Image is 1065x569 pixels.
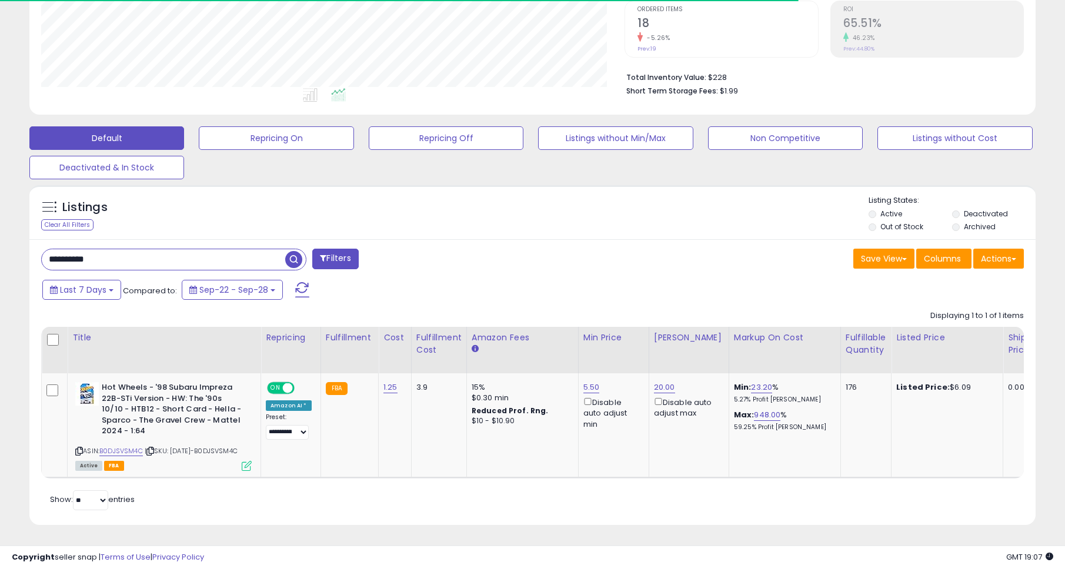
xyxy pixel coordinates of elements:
button: Listings without Min/Max [538,126,693,150]
div: % [734,410,832,431]
div: Disable auto adjust max [654,396,720,419]
button: Non Competitive [708,126,863,150]
span: Last 7 Days [60,284,106,296]
button: Save View [853,249,914,269]
b: Total Inventory Value: [626,72,706,82]
div: 0.00 [1008,382,1027,393]
b: Listed Price: [896,381,950,393]
button: Columns [916,249,971,269]
div: Ship Price [1008,332,1031,356]
div: seller snap | | [12,552,204,563]
strong: Copyright [12,551,55,563]
div: Title [72,332,256,344]
div: Listed Price [896,332,998,344]
label: Out of Stock [880,222,923,232]
div: Repricing [266,332,316,344]
a: 20.00 [654,381,675,393]
b: Min: [734,381,752,393]
button: Sep-22 - Sep-28 [182,280,283,300]
span: All listings currently available for purchase on Amazon [75,461,102,471]
div: 15% [472,382,569,393]
button: Filters [312,249,358,269]
label: Active [880,209,902,219]
small: Amazon Fees. [472,344,479,354]
div: [PERSON_NAME] [654,332,724,344]
div: Fulfillment Cost [416,332,462,356]
h2: 65.51% [843,16,1023,32]
b: Reduced Prof. Rng. [472,406,549,416]
button: Repricing Off [369,126,523,150]
div: Amazon AI * [266,400,312,411]
a: B0DJSVSM4C [99,446,143,456]
div: 176 [846,382,882,393]
b: Max: [734,409,754,420]
small: -5.26% [643,34,670,42]
div: Min Price [583,332,644,344]
div: % [734,382,832,404]
a: Terms of Use [101,551,151,563]
a: 1.25 [383,381,398,393]
span: Sep-22 - Sep-28 [199,284,268,296]
button: Listings without Cost [877,126,1032,150]
button: Repricing On [199,126,353,150]
span: FBA [104,461,124,471]
small: 46.23% [849,34,875,42]
button: Actions [973,249,1024,269]
div: ASIN: [75,382,252,469]
span: | SKU: [DATE]-B0DJSVSM4C [145,446,238,456]
span: Ordered Items [637,6,817,13]
span: Compared to: [123,285,177,296]
b: Short Term Storage Fees: [626,86,718,96]
h5: Listings [62,199,108,216]
b: Hot Wheels - '98 Subaru Impreza 22B-STi Version - HW: The '90s 10/10 - HTB12 - Short Card - Hella... [102,382,245,440]
span: 2025-10-6 19:07 GMT [1006,551,1053,563]
th: The percentage added to the cost of goods (COGS) that forms the calculator for Min & Max prices. [729,327,840,373]
div: Disable auto adjust min [583,396,640,430]
div: Fulfillment [326,332,373,344]
div: Displaying 1 to 1 of 1 items [930,310,1024,322]
div: $6.09 [896,382,994,393]
div: Preset: [266,413,312,440]
img: 41-9q1k0z6L._SL40_.jpg [75,382,99,406]
span: Columns [924,253,961,265]
span: OFF [293,383,312,393]
span: ROI [843,6,1023,13]
span: $1.99 [720,85,738,96]
button: Last 7 Days [42,280,121,300]
div: 3.9 [416,382,458,393]
small: FBA [326,382,348,395]
div: Markup on Cost [734,332,836,344]
div: Fulfillable Quantity [846,332,886,356]
p: 59.25% Profit [PERSON_NAME] [734,423,832,431]
div: Amazon Fees [472,332,573,344]
div: Clear All Filters [41,219,94,230]
a: Privacy Policy [152,551,204,563]
a: 5.50 [583,381,600,393]
label: Deactivated [964,209,1008,219]
p: Listing States: [869,195,1036,206]
p: 5.27% Profit [PERSON_NAME] [734,396,832,404]
span: ON [268,383,283,393]
button: Default [29,126,184,150]
small: Prev: 19 [637,45,656,52]
a: 23.20 [751,381,772,393]
a: 948.00 [754,409,780,421]
small: Prev: 44.80% [843,45,874,52]
div: Cost [383,332,406,344]
span: Show: entries [50,494,135,505]
label: Archived [964,222,996,232]
h2: 18 [637,16,817,32]
div: $10 - $10.90 [472,416,569,426]
div: $0.30 min [472,393,569,403]
button: Deactivated & In Stock [29,156,184,179]
li: $228 [626,69,1015,83]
